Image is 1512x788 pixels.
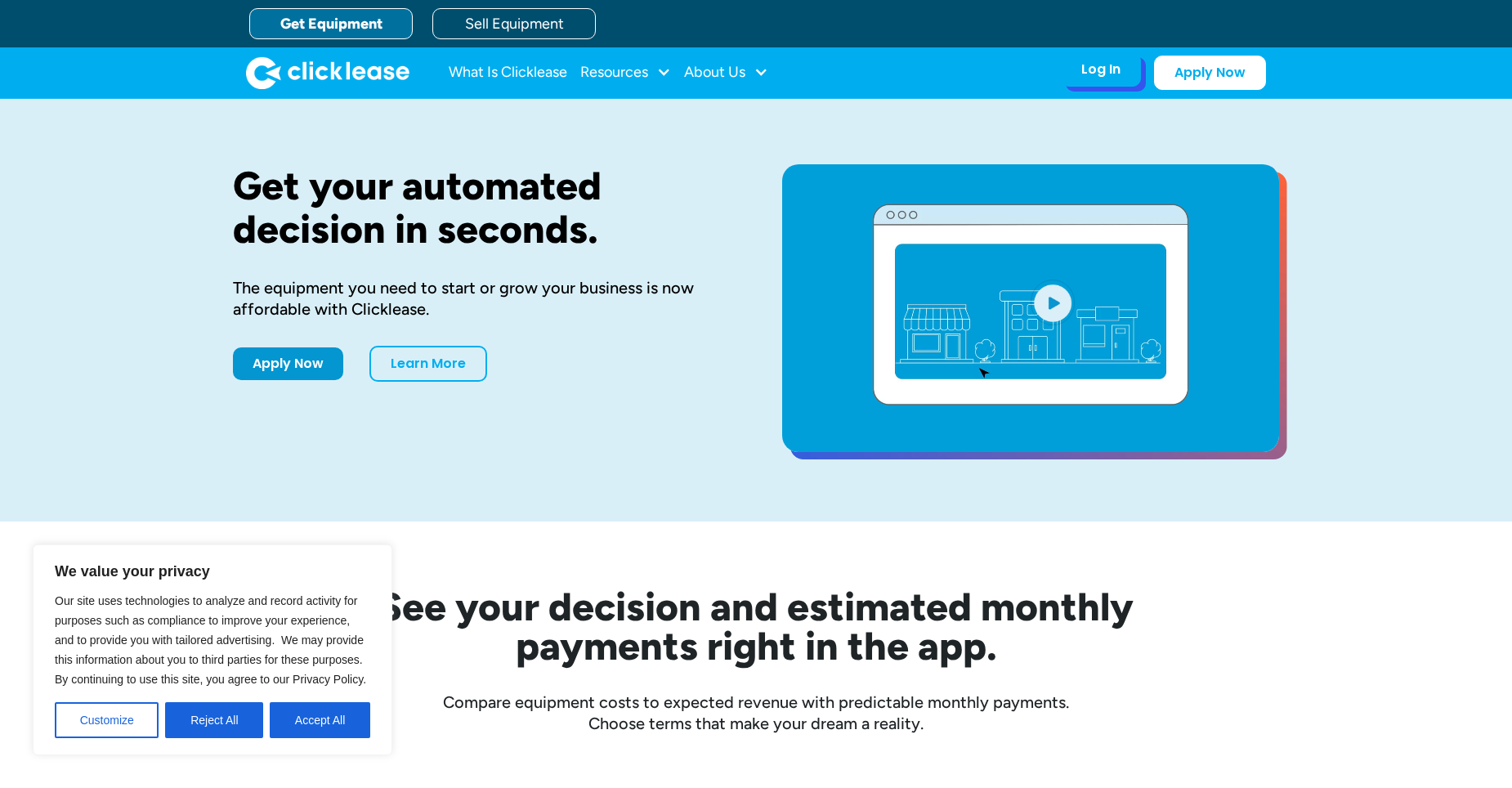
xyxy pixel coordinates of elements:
div: Log In [1081,61,1121,78]
a: Apply Now [1154,56,1266,90]
a: What Is Clicklease [449,56,567,89]
a: Learn More [369,346,487,382]
div: Resources [580,56,671,89]
button: Reject All [165,702,263,738]
p: We value your privacy [55,562,370,581]
h1: Get your automated decision in seconds. [233,164,730,251]
div: We value your privacy [33,544,392,755]
button: Customize [55,702,159,738]
div: The equipment you need to start or grow your business is now affordable with Clicklease. [233,277,730,320]
h2: See your decision and estimated monthly payments right in the app. [298,587,1214,665]
img: Blue play button logo on a light blue circular background [1031,280,1075,325]
a: home [246,56,409,89]
a: Apply Now [233,347,343,380]
a: Sell Equipment [432,8,596,39]
img: Clicklease logo [246,56,409,89]
a: open lightbox [782,164,1279,452]
div: About Us [684,56,768,89]
button: Accept All [270,702,370,738]
span: Our site uses technologies to analyze and record activity for purposes such as compliance to impr... [55,594,366,686]
a: Get Equipment [249,8,413,39]
div: Compare equipment costs to expected revenue with predictable monthly payments. Choose terms that ... [233,692,1279,734]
